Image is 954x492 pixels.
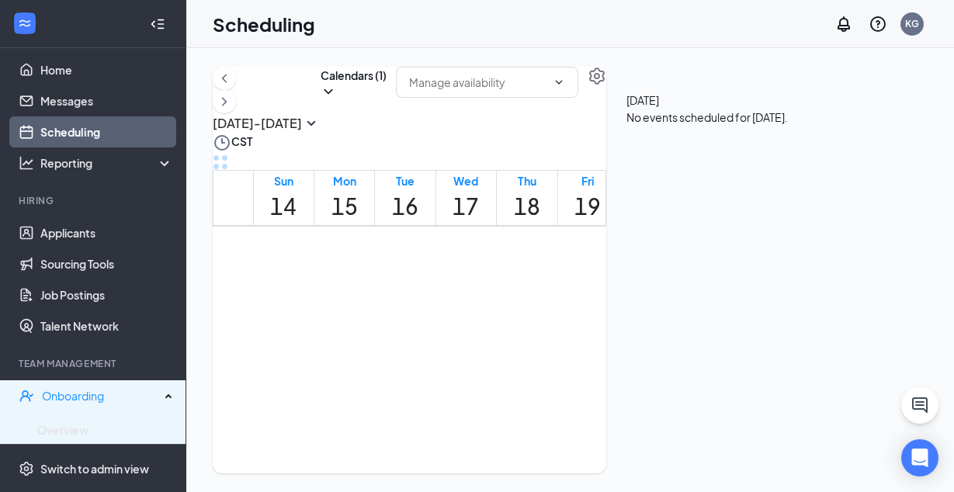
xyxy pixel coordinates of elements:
[409,74,546,91] input: Manage availability
[901,386,938,424] button: ChatActive
[150,16,165,32] svg: Collapse
[37,414,173,445] a: Overview
[553,76,565,88] svg: ChevronDown
[905,17,919,30] div: KG
[217,92,232,111] svg: ChevronRight
[331,189,358,223] h1: 15
[40,248,173,279] a: Sourcing Tools
[40,461,149,476] div: Switch to admin view
[901,439,938,476] div: Open Intercom Messenger
[453,172,479,189] div: Wed
[213,11,315,37] h1: Scheduling
[511,171,543,225] a: September 18, 2025
[574,189,601,223] h1: 19
[626,109,788,126] span: No events scheduled for [DATE].
[574,172,601,189] div: Fri
[270,172,297,189] div: Sun
[40,217,173,248] a: Applicants
[213,113,302,133] h3: [DATE] - [DATE]
[40,310,173,341] a: Talent Network
[270,189,297,223] h1: 14
[321,67,387,99] button: Calendars (1)ChevronDown
[449,171,482,225] a: September 17, 2025
[328,171,361,225] a: September 15, 2025
[17,16,33,31] svg: WorkstreamLogo
[40,116,173,147] a: Scheduling
[19,194,170,207] div: Hiring
[911,396,929,414] svg: ChatActive
[514,189,540,223] h1: 18
[213,133,231,152] svg: Clock
[514,172,540,189] div: Thu
[213,90,236,113] button: ChevronRight
[389,171,421,225] a: September 16, 2025
[588,67,606,85] svg: Settings
[19,461,34,476] svg: Settings
[40,155,174,171] div: Reporting
[453,189,479,223] h1: 17
[42,388,160,404] div: Onboarding
[392,172,418,189] div: Tue
[869,15,887,33] svg: QuestionInfo
[392,189,418,223] h1: 16
[834,15,853,33] svg: Notifications
[19,155,34,171] svg: Analysis
[321,84,336,99] svg: ChevronDown
[40,85,173,116] a: Messages
[217,69,232,88] svg: ChevronLeft
[40,279,173,310] a: Job Postings
[213,67,236,90] button: ChevronLeft
[267,171,300,225] a: September 14, 2025
[19,388,34,404] svg: UserCheck
[231,133,252,152] span: CST
[571,171,604,225] a: September 19, 2025
[40,54,173,85] a: Home
[626,92,788,109] span: [DATE]
[331,172,358,189] div: Mon
[19,357,170,370] div: Team Management
[588,67,606,133] a: Settings
[302,114,321,133] svg: SmallChevronDown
